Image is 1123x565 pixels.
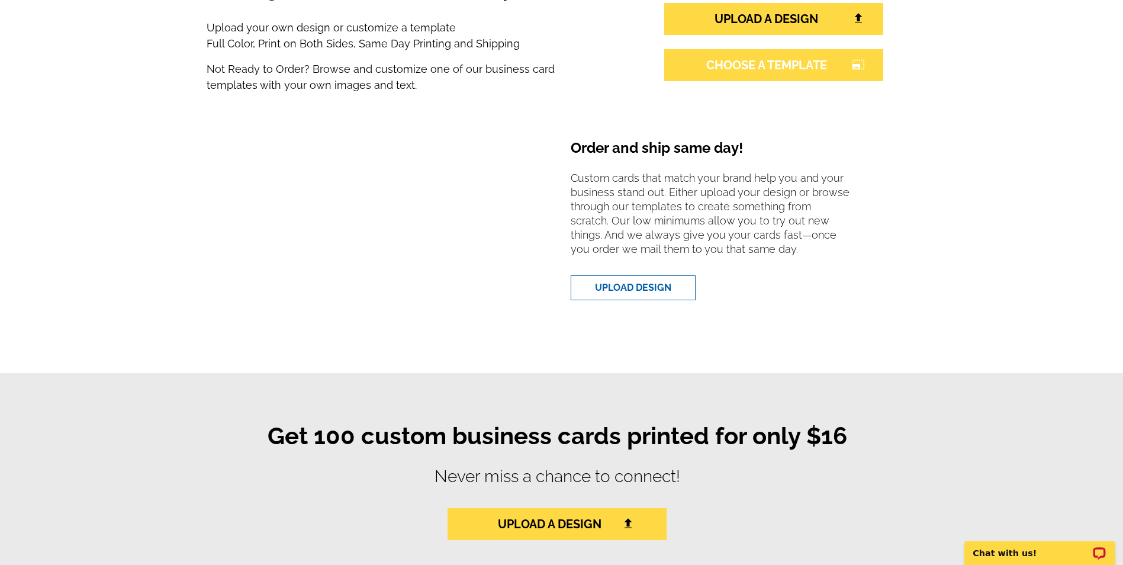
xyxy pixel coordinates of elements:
h4: Order and ship same day! [571,140,864,166]
p: Upload your own design or customize a template Full Color, Print on Both Sides, Same Day Printing... [207,20,614,52]
a: UPLOAD DESIGN [571,275,696,300]
a: CHOOSE A TEMPLATEphoto_size_select_large [664,49,883,81]
a: UPLOAD A DESIGN [448,508,667,540]
p: Not Ready to Order? Browse and customize one of our business card templates with your own images ... [207,61,614,93]
p: Never miss a chance to connect! [198,464,917,499]
h1: Get 100 custom business cards printed for only $16 [198,422,917,460]
a: UPLOAD A DESIGN [664,3,883,35]
p: Custom cards that match your brand help you and your business stand out. Either upload your desig... [571,171,864,266]
i: photo_size_select_large [852,59,865,70]
iframe: LiveChat chat widget [957,528,1123,565]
